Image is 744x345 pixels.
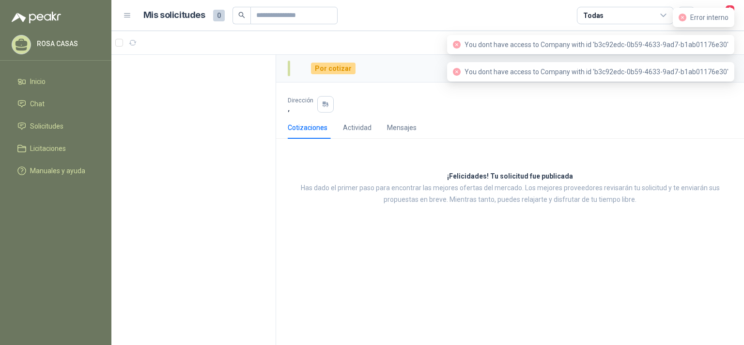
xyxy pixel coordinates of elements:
[12,72,100,91] a: Inicio
[583,10,604,21] div: Todas
[725,4,735,14] span: 1
[238,12,245,18] span: search
[288,104,313,112] p: ,
[143,8,205,22] h1: Mis solicitudes
[300,182,720,206] p: Has dado el primer paso para encontrar las mejores ofertas del mercado. Los mejores proveedores r...
[715,7,732,24] button: 1
[30,143,66,154] span: Licitaciones
[213,10,225,21] span: 0
[12,139,100,158] a: Licitaciones
[453,41,461,49] span: close-circle
[288,122,327,133] div: Cotizaciones
[690,14,728,21] span: Error interno
[30,76,46,87] span: Inicio
[30,99,45,109] span: Chat
[453,68,461,76] span: close-circle
[37,40,97,47] p: ROSA CASAS
[679,14,686,21] span: close-circle
[12,95,100,113] a: Chat
[30,165,85,176] span: Manuales y ayuda
[288,97,313,104] p: Dirección
[447,171,573,182] h3: ¡Felicidades! Tu solicitud fue publicada
[343,122,372,133] div: Actividad
[465,68,728,76] span: You dont have access to Company with id 'b3c92edc-0b59-4633-9ad7-b1ab01176e30'
[12,117,100,135] a: Solicitudes
[30,121,63,131] span: Solicitudes
[311,63,356,74] div: Por cotizar
[387,122,417,133] div: Mensajes
[12,12,61,23] img: Logo peakr
[465,41,728,49] span: You dont have access to Company with id 'b3c92edc-0b59-4633-9ad7-b1ab01176e30'
[12,162,100,180] a: Manuales y ayuda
